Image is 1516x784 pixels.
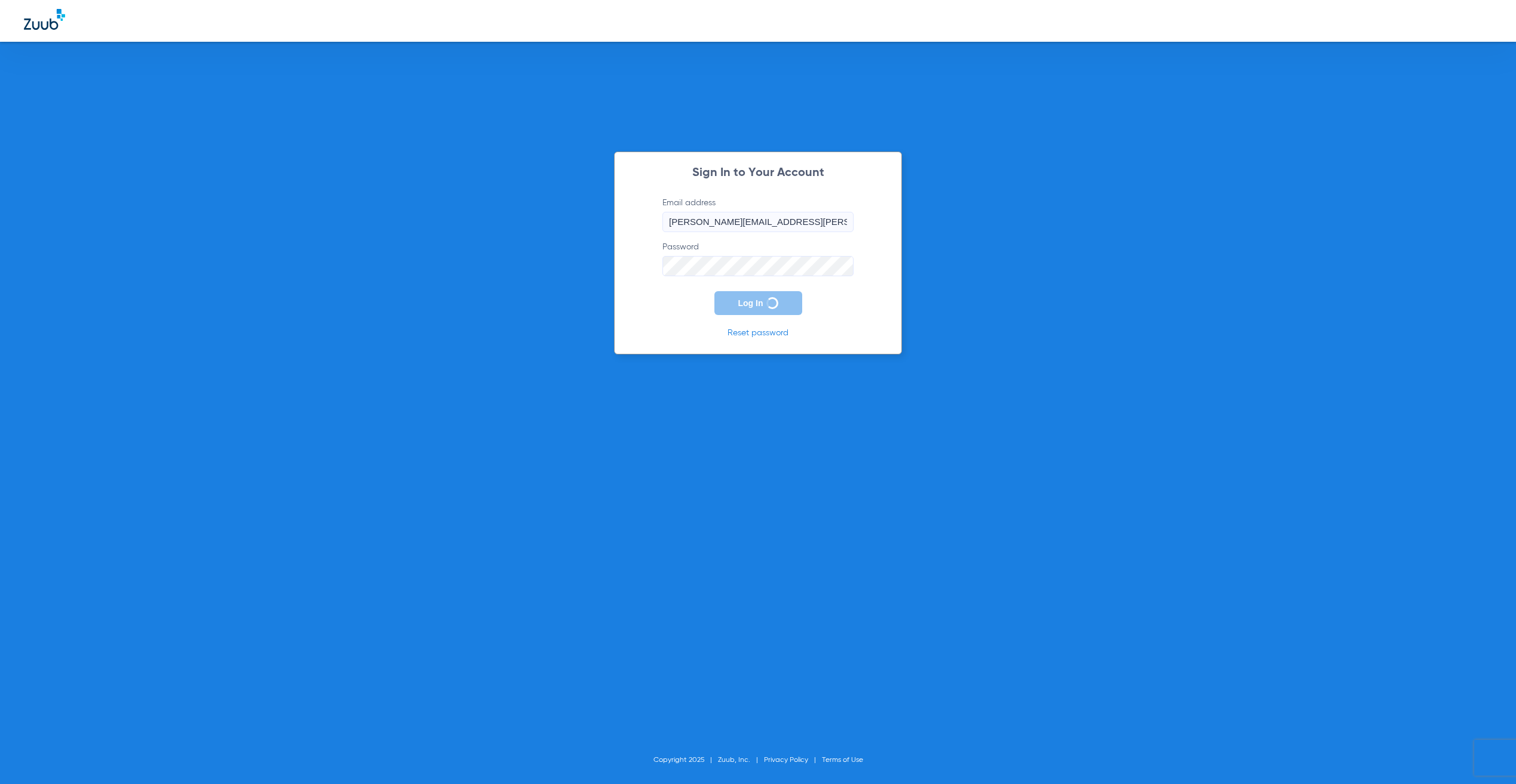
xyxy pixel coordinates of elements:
[662,212,854,232] input: Email address
[822,757,863,764] a: Terms of Use
[764,757,808,764] a: Privacy Policy
[1456,727,1516,784] iframe: Chat Widget
[24,9,65,30] img: Zuub Logo
[718,754,764,766] li: Zuub, Inc.
[662,241,854,276] label: Password
[662,197,854,232] label: Email address
[662,256,854,276] input: Password
[714,291,802,315] button: Log In
[653,754,718,766] li: Copyright 2025
[728,329,788,337] a: Reset password
[738,298,763,308] span: Log In
[645,167,871,179] h2: Sign In to Your Account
